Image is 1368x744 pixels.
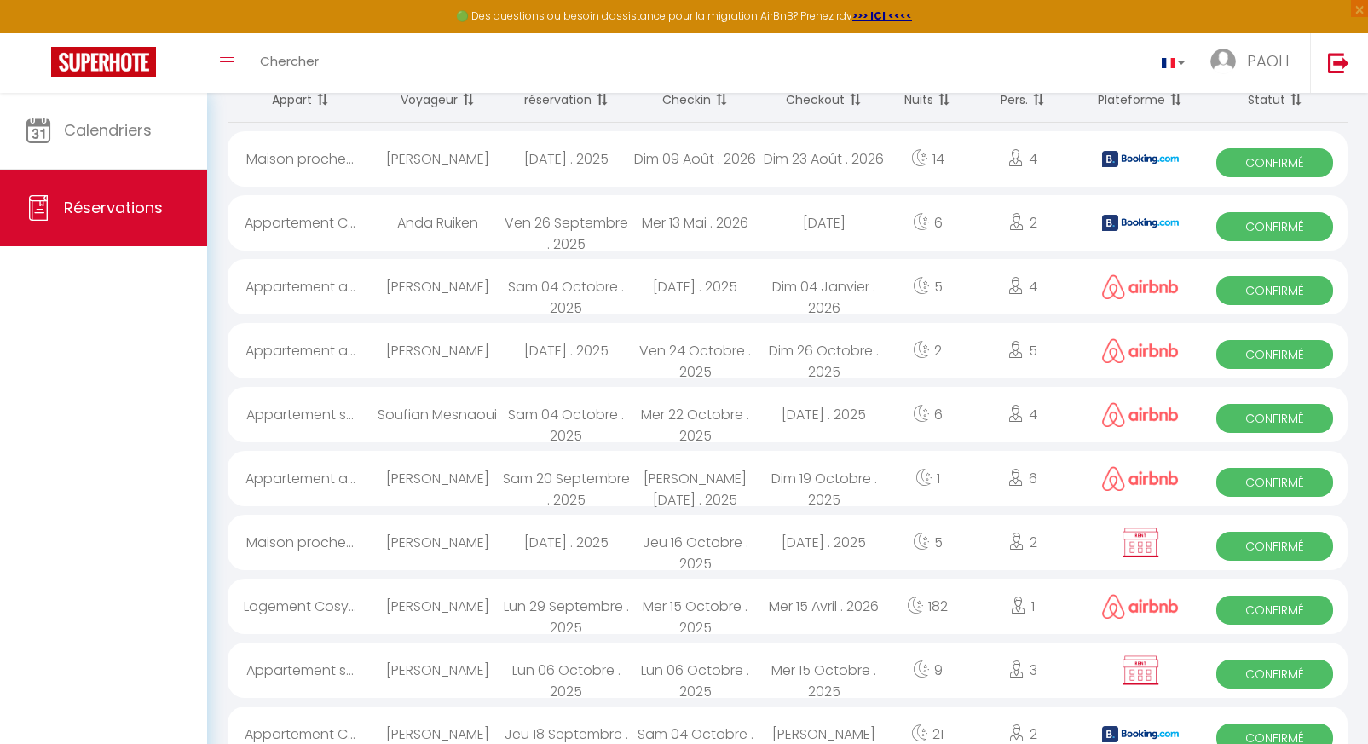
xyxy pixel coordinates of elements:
a: >>> ICI <<<< [852,9,912,23]
img: ... [1210,49,1236,74]
span: PAOLI [1247,50,1289,72]
span: Réservations [64,197,163,218]
span: Calendriers [64,119,152,141]
a: ... PAOLI [1198,33,1310,93]
a: Chercher [247,33,332,93]
img: Super Booking [51,47,156,77]
img: logout [1328,52,1349,73]
span: Chercher [260,52,319,70]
